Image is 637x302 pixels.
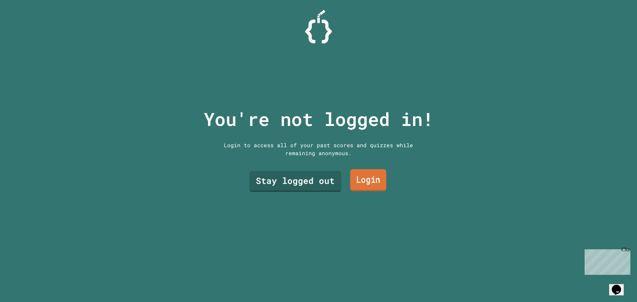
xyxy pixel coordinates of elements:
a: Login [350,169,387,191]
div: Chat with us now!Close [3,3,46,42]
img: Logo.svg [305,10,332,43]
a: Stay logged out [249,171,341,192]
p: You're not logged in! [204,105,434,133]
div: Login to access all of your past scores and quizzes while remaining anonymous. [219,141,418,157]
iframe: chat widget [582,247,630,275]
iframe: chat widget [609,275,630,295]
